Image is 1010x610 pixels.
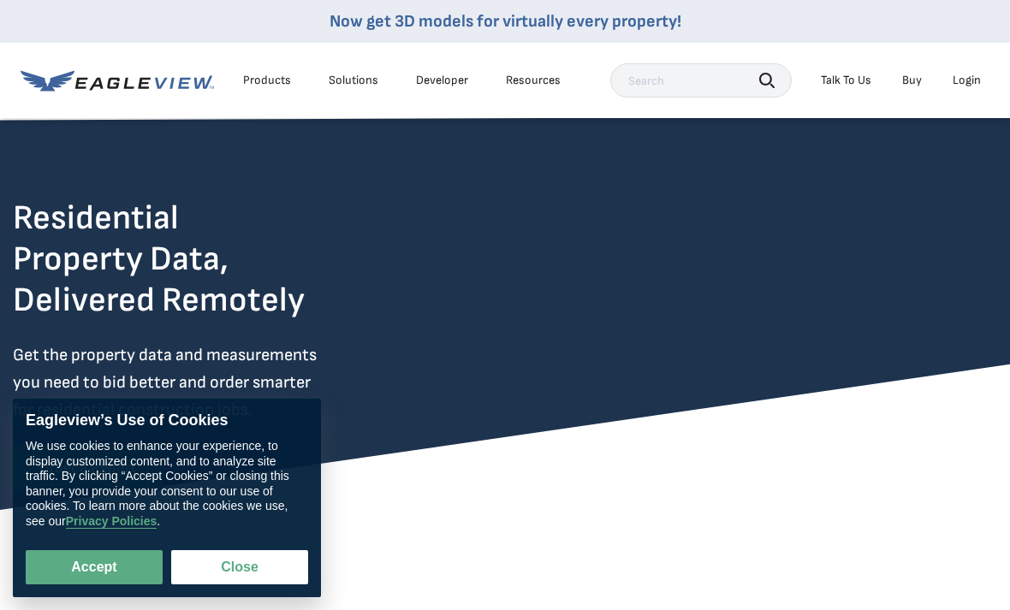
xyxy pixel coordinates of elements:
[506,73,561,88] div: Resources
[26,550,163,584] button: Accept
[821,73,871,88] div: Talk To Us
[13,198,305,321] h2: Residential Property Data, Delivered Remotely
[416,73,468,88] a: Developer
[329,73,378,88] div: Solutions
[610,63,792,98] input: Search
[953,73,981,88] div: Login
[13,341,381,423] p: Get the property data and measurements you need to bid better and order smarter for residential c...
[330,11,681,32] a: Now get 3D models for virtually every property!
[26,439,308,529] div: We use cookies to enhance your experience, to display customized content, and to analyze site tra...
[26,412,308,430] div: Eagleview’s Use of Cookies
[243,73,291,88] div: Products
[902,73,922,88] a: Buy
[171,550,308,584] button: Close
[66,514,157,529] a: Privacy Policies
